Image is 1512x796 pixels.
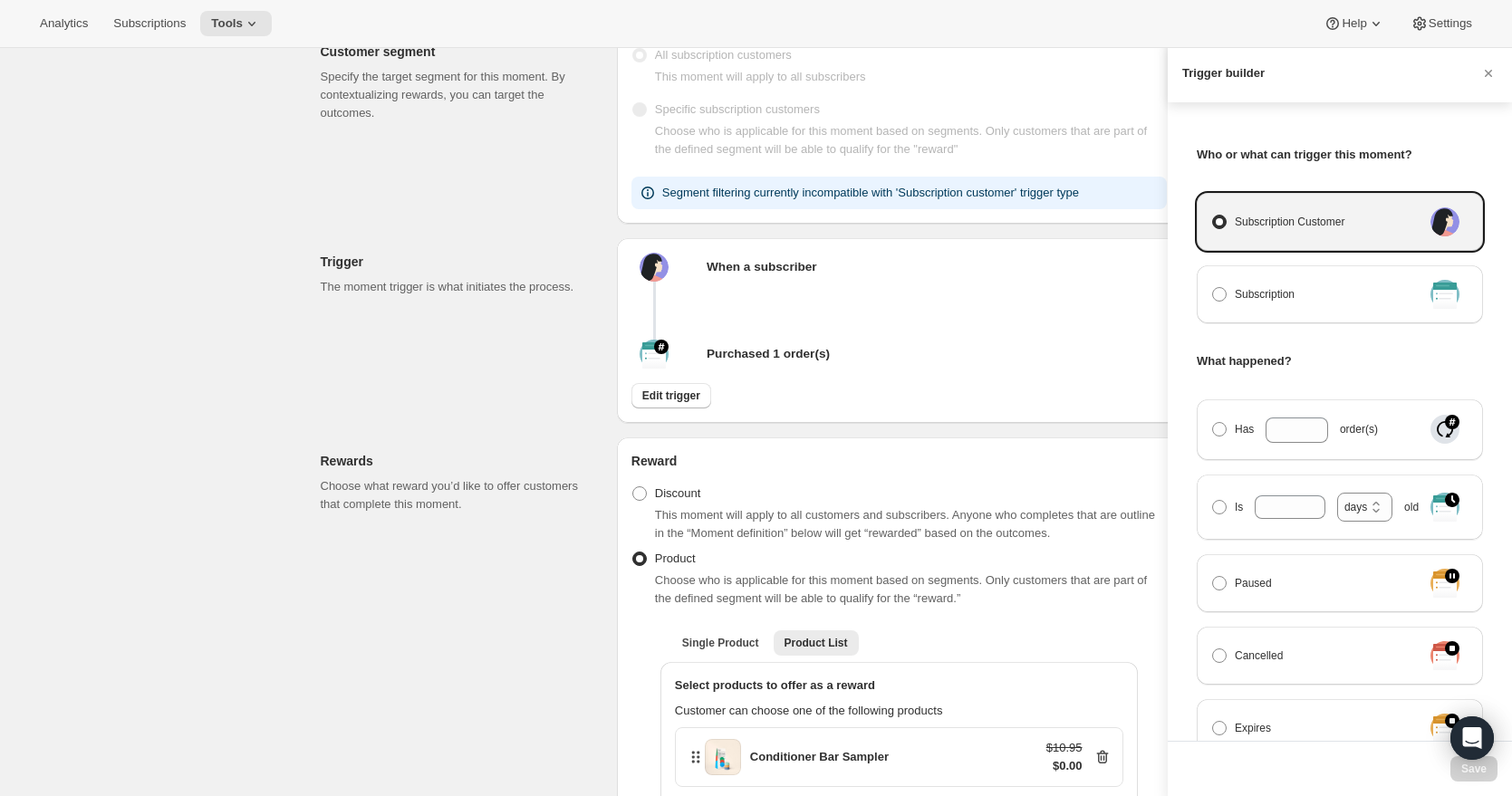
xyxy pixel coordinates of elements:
[1197,146,1483,164] h3: Who or what can trigger this moment?
[1235,417,1378,441] span: Has order(s)
[1235,719,1271,737] span: Expires
[1235,574,1272,592] span: Paused
[1235,213,1344,231] span: Subscription Customer
[1255,495,1298,519] input: Is old
[29,11,99,36] button: Analytics
[102,11,197,36] button: Subscriptions
[1266,417,1301,441] input: Hasorder(s)
[113,16,186,31] span: Subscriptions
[1450,716,1494,760] div: Open Intercom Messenger
[1235,285,1295,303] span: Subscription
[200,11,272,36] button: Tools
[1235,647,1283,665] span: Cancelled
[1400,11,1483,36] button: Settings
[1182,64,1265,82] h3: Trigger builder
[1342,16,1366,31] span: Help
[1479,64,1498,82] button: Cancel
[1429,16,1472,31] span: Settings
[40,16,88,31] span: Analytics
[211,16,243,31] span: Tools
[1235,493,1419,523] span: Is old
[1197,352,1483,370] h3: What happened?
[1313,11,1395,36] button: Help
